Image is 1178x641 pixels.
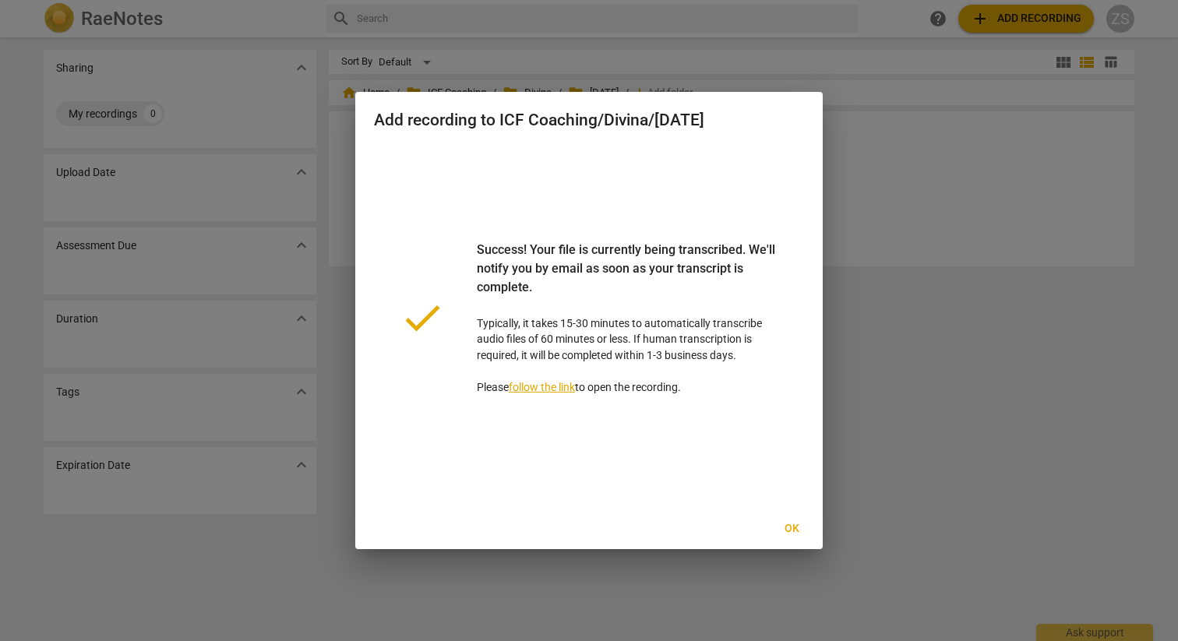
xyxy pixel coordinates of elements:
h2: Add recording to ICF Coaching/Divina/[DATE] [374,111,804,130]
a: follow the link [509,381,575,393]
span: done [399,294,446,341]
span: Ok [779,521,804,537]
div: Success! Your file is currently being transcribed. We'll notify you by email as soon as your tran... [477,241,779,315]
p: Typically, it takes 15-30 minutes to automatically transcribe audio files of 60 minutes or less. ... [477,241,779,396]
